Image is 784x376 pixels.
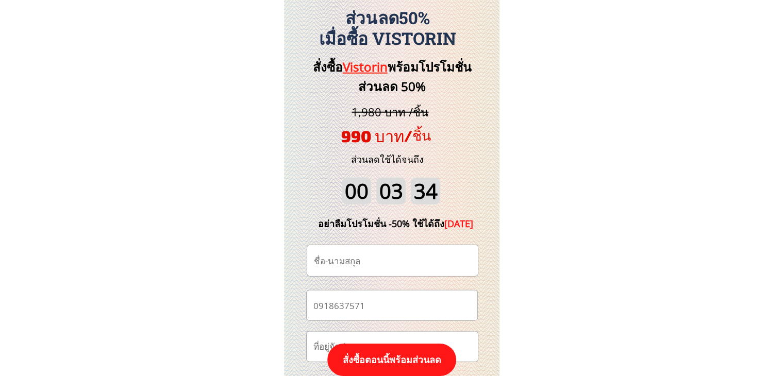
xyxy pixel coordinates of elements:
h3: ส่วนลด50% เมื่อซื้อ Vistorin [278,8,497,48]
input: เบอร์โทรศัพท์ [311,290,473,320]
span: /ชิ้น [404,127,431,143]
span: Vistorin [343,58,388,75]
input: ชื่อ-นามสกุล [311,245,474,276]
input: ที่อยู่จัดส่ง [311,332,474,362]
h3: ส่วนลดใช้ได้จนถึง [337,152,438,167]
span: 1,980 บาท /ชิ้น [352,104,428,119]
span: 990 บาท [341,126,404,145]
div: อย่าลืมโปรโมชั่น -50% ใช้ได้ถึง [303,216,489,231]
span: [DATE] [444,217,473,230]
p: สั่งซื้อตอนนี้พร้อมส่วนลด [327,344,456,376]
h3: สั่งซื้อ พร้อมโปรโมชั่นส่วนลด 50% [295,57,489,97]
